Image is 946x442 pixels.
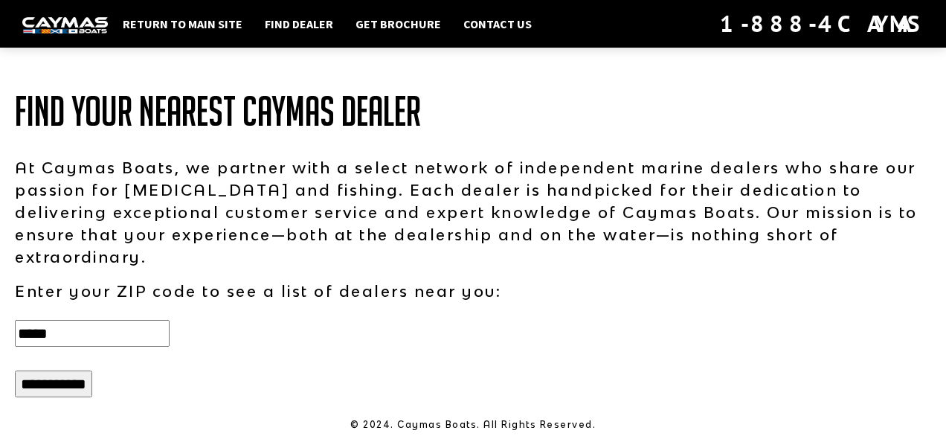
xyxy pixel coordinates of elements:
h1: Find Your Nearest Caymas Dealer [15,89,931,134]
img: white-logo-c9c8dbefe5ff5ceceb0f0178aa75bf4bb51f6bca0971e226c86eb53dfe498488.png [22,17,108,33]
a: Find Dealer [257,14,341,33]
p: At Caymas Boats, we partner with a select network of independent marine dealers who share our pas... [15,156,931,268]
p: © 2024. Caymas Boats. All Rights Reserved. [15,418,931,432]
div: 1-888-4CAYMAS [720,7,924,40]
a: Contact Us [456,14,539,33]
a: Return to main site [115,14,250,33]
p: Enter your ZIP code to see a list of dealers near you: [15,280,931,302]
a: Get Brochure [348,14,448,33]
